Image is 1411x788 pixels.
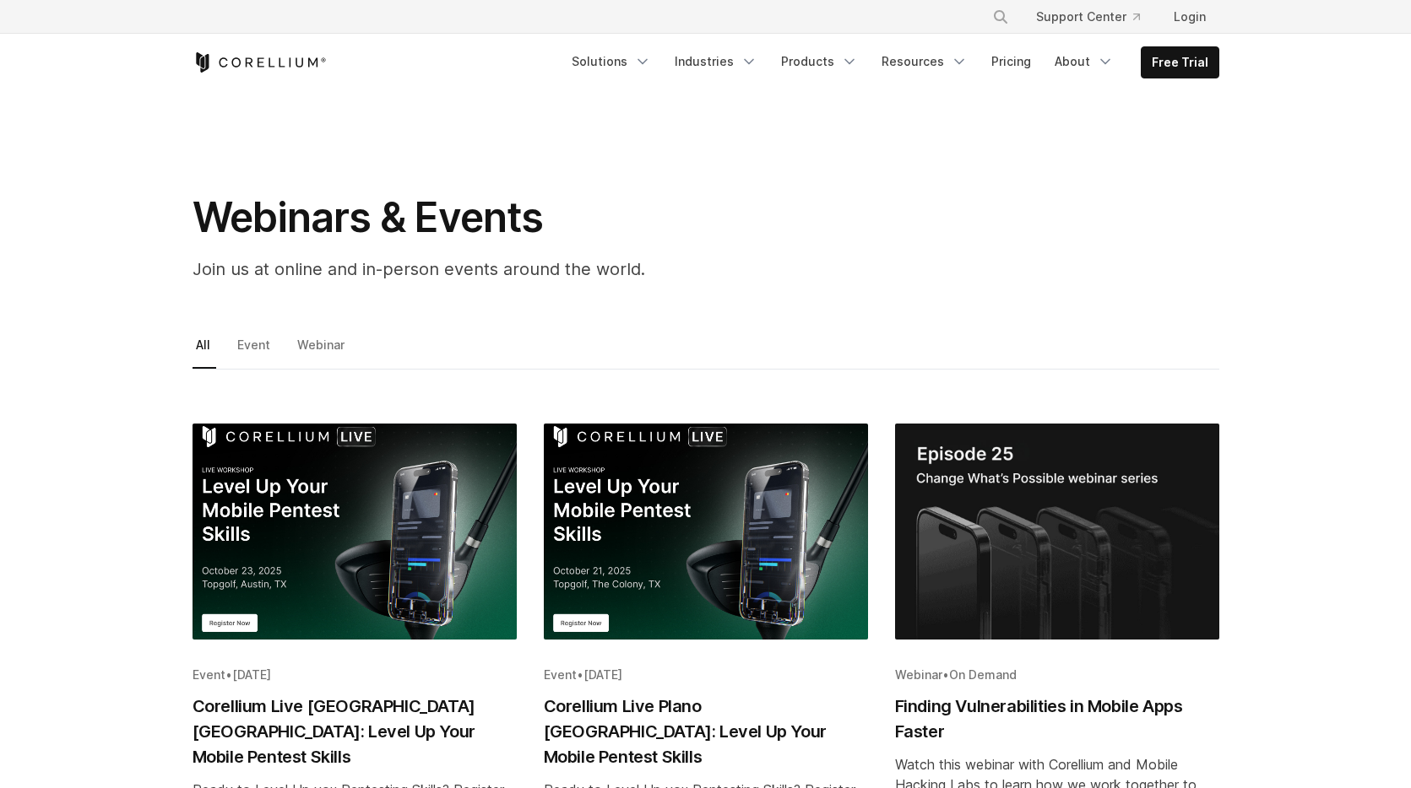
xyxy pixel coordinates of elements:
h2: Corellium Live Plano [GEOGRAPHIC_DATA]: Level Up Your Mobile Pentest Skills [544,694,868,769]
a: Event [234,333,276,369]
a: Corellium Home [193,52,327,73]
h1: Webinars & Events [193,192,868,243]
button: Search [985,2,1016,32]
a: Free Trial [1142,47,1218,78]
a: Support Center [1023,2,1153,32]
h2: Finding Vulnerabilities in Mobile Apps Faster [895,694,1219,744]
p: Join us at online and in-person events around the world. [193,256,868,282]
img: Corellium Live Austin TX: Level Up Your Mobile Pentest Skills [193,424,517,640]
div: • [193,667,517,683]
div: Navigation Menu [562,46,1219,78]
h2: Corellium Live [GEOGRAPHIC_DATA] [GEOGRAPHIC_DATA]: Level Up Your Mobile Pentest Skills [193,694,517,769]
a: Pricing [981,46,1041,77]
a: Products [771,46,868,77]
a: Industries [665,46,768,77]
a: Login [1160,2,1219,32]
span: Webinar [895,667,942,682]
div: • [895,667,1219,683]
span: [DATE] [583,667,622,682]
span: Event [193,667,225,682]
span: [DATE] [232,667,271,682]
a: Webinar [294,333,350,369]
a: Solutions [562,46,661,77]
a: About [1045,46,1124,77]
div: Navigation Menu [972,2,1219,32]
img: Corellium Live Plano TX: Level Up Your Mobile Pentest Skills [544,424,868,640]
div: • [544,667,868,683]
a: All [193,333,216,369]
span: On Demand [949,667,1017,682]
a: Resources [871,46,978,77]
img: Finding Vulnerabilities in Mobile Apps Faster [895,424,1219,640]
span: Event [544,667,577,682]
